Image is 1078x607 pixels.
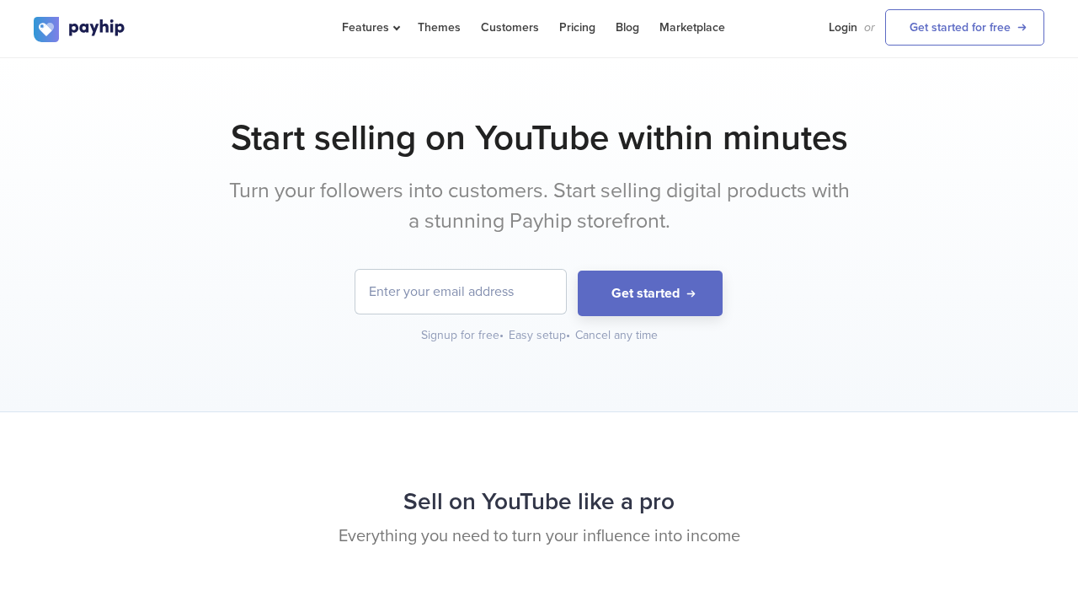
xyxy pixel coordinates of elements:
input: Enter your email address [355,270,566,314]
img: logo.svg [34,17,126,42]
div: Signup for free [421,327,505,344]
h2: Sell on YouTube like a pro [34,480,1044,524]
p: Everything you need to turn your influence into income [34,524,1044,549]
div: Easy setup [509,327,572,344]
div: Cancel any time [575,327,658,344]
span: • [499,328,504,342]
a: Get started for free [885,9,1044,46]
h1: Start selling on YouTube within minutes [34,117,1044,159]
span: • [566,328,570,342]
span: Features [342,20,398,35]
p: Turn your followers into customers. Start selling digital products with a stunning Payhip storefr... [223,176,855,236]
button: Get started [578,271,723,317]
